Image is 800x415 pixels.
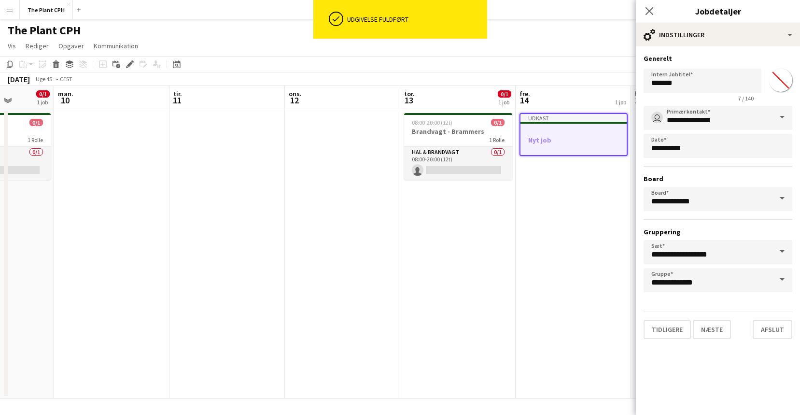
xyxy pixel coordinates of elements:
span: 7 / 140 [730,95,761,102]
span: 1 Rolle [28,136,43,143]
span: fre. [519,89,530,98]
span: lør. [635,89,645,98]
app-card-role: Hal & brandvagt0/108:00-20:00 (12t) [404,147,512,180]
h1: The Plant CPH [8,23,81,38]
span: ons. [289,89,302,98]
h3: Jobdetaljer [636,5,800,17]
a: Rediger [22,40,53,52]
span: 0/1 [36,90,50,98]
span: Uge 45 [32,75,56,83]
span: 0/1 [498,90,511,98]
span: Kommunikation [94,42,138,50]
span: 14 [518,95,530,106]
button: Afslut [753,320,792,339]
a: Opgaver [55,40,88,52]
span: 0/1 [29,119,43,126]
app-job-card: 08:00-20:00 (12t)0/1Brandvagt - Brammers1 RolleHal & brandvagt0/108:00-20:00 (12t) [404,113,512,180]
button: Næste [693,320,731,339]
span: 13 [403,95,415,106]
span: Opgaver [58,42,84,50]
div: [DATE] [8,74,30,84]
span: 15 [633,95,645,106]
span: Vis [8,42,16,50]
div: CEST [60,75,72,83]
div: 1 job [615,99,626,106]
span: tir. [173,89,182,98]
div: 1 job [37,99,49,106]
div: Udkast [520,114,627,122]
span: 10 [56,95,73,106]
span: 1 Rolle [489,136,505,143]
span: 12 [287,95,302,106]
span: man. [58,89,73,98]
span: tor. [404,89,415,98]
h3: Nyt job [520,136,627,144]
h3: Gruppering [644,228,792,236]
app-job-card: UdkastNyt job [519,113,628,156]
div: Udgivelse fuldført [347,15,483,24]
span: 11 [172,95,182,106]
h3: Generelt [644,54,792,63]
a: Kommunikation [90,40,142,52]
div: 1 job [498,99,511,106]
span: Rediger [26,42,49,50]
h3: Brandvagt - Brammers [404,127,512,136]
span: 08:00-20:00 (12t) [412,119,452,126]
a: Vis [4,40,20,52]
span: 0/1 [491,119,505,126]
button: Tidligere [644,320,691,339]
button: The Plant CPH [20,0,73,19]
h3: Board [644,174,792,183]
div: Indstillinger [636,23,800,46]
